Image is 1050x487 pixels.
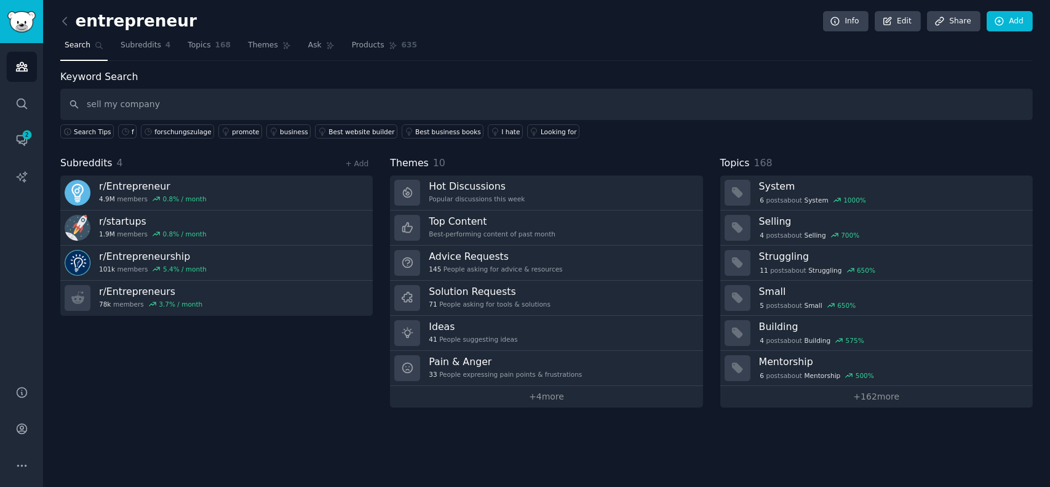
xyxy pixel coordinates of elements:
[65,180,90,206] img: Entrepreneur
[141,124,214,139] a: forschungszulage
[60,175,373,211] a: r/Entrepreneur4.9Mmembers0.8% / month
[541,127,577,136] div: Looking for
[266,124,311,139] a: business
[390,386,702,408] a: +4more
[429,180,525,193] h3: Hot Discussions
[74,127,111,136] span: Search Tips
[429,335,437,344] span: 41
[99,180,207,193] h3: r/ Entrepreneur
[60,124,114,139] button: Search Tips
[805,231,826,239] span: Selling
[163,195,207,203] div: 0.8 % / month
[760,196,764,204] span: 6
[183,36,235,61] a: Topics168
[132,127,134,136] div: f
[759,300,857,311] div: post s about
[60,36,108,61] a: Search
[118,124,137,139] a: f
[99,230,115,238] span: 1.9M
[65,250,90,276] img: Entrepreneurship
[218,124,262,139] a: promote
[215,40,231,51] span: 168
[99,230,207,238] div: members
[390,316,702,351] a: Ideas41People suggesting ideas
[759,250,1024,263] h3: Struggling
[429,215,555,228] h3: Top Content
[857,266,875,275] div: 650 %
[759,335,865,346] div: post s about
[987,11,1033,32] a: Add
[60,12,197,31] h2: entrepreneur
[759,370,875,381] div: post s about
[328,127,394,136] div: Best website builder
[720,211,1033,246] a: Selling4postsaboutSelling700%
[805,336,831,345] span: Building
[805,196,829,204] span: System
[429,285,551,298] h3: Solution Requests
[754,157,772,169] span: 168
[760,301,764,310] span: 5
[165,40,171,51] span: 4
[760,231,764,239] span: 4
[345,159,368,168] a: + Add
[759,320,1024,333] h3: Building
[805,301,822,310] span: Small
[99,250,207,263] h3: r/ Entrepreneurship
[527,124,579,139] a: Looking for
[402,124,483,139] a: Best business books
[875,11,921,32] a: Edit
[429,230,555,238] div: Best-performing content of past month
[163,265,207,273] div: 5.4 % / month
[429,370,582,379] div: People expressing pain points & frustrations
[65,40,90,51] span: Search
[232,127,259,136] div: promote
[856,371,874,380] div: 500 %
[808,266,841,275] span: Struggling
[60,211,373,246] a: r/startups1.9Mmembers0.8% / month
[759,285,1024,298] h3: Small
[248,40,278,51] span: Themes
[244,36,295,61] a: Themes
[429,250,562,263] h3: Advice Requests
[308,40,322,51] span: Ask
[402,40,418,51] span: 635
[390,246,702,281] a: Advice Requests145People asking for advice & resources
[117,157,123,169] span: 4
[99,300,111,308] span: 78k
[429,300,551,308] div: People asking for tools & solutions
[429,265,441,273] span: 145
[163,230,207,238] div: 0.8 % / month
[841,231,859,239] div: 700 %
[846,336,864,345] div: 575 %
[65,215,90,241] img: startups
[315,124,397,139] a: Best website builder
[843,196,866,204] div: 1000 %
[429,370,437,379] span: 33
[390,211,702,246] a: Top ContentBest-performing content of past month
[429,335,517,344] div: People suggesting ideas
[415,127,481,136] div: Best business books
[429,265,562,273] div: People asking for advice & resources
[121,40,161,51] span: Subreddits
[759,265,877,276] div: post s about
[390,281,702,316] a: Solution Requests71People asking for tools & solutions
[154,127,211,136] div: forschungszulage
[99,215,207,228] h3: r/ startups
[99,195,207,203] div: members
[720,351,1033,386] a: Mentorship6postsaboutMentorship500%
[99,265,207,273] div: members
[99,195,115,203] span: 4.9M
[720,316,1033,351] a: Building4postsaboutBuilding575%
[7,125,37,155] a: 2
[488,124,523,139] a: I hate
[99,285,202,298] h3: r/ Entrepreneurs
[348,36,421,61] a: Products635
[720,386,1033,408] a: +162more
[429,320,517,333] h3: Ideas
[759,215,1024,228] h3: Selling
[7,11,36,33] img: GummySearch logo
[390,175,702,211] a: Hot DiscussionsPopular discussions this week
[60,281,373,316] a: r/Entrepreneurs78kmembers3.7% / month
[99,300,202,308] div: members
[805,371,841,380] span: Mentorship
